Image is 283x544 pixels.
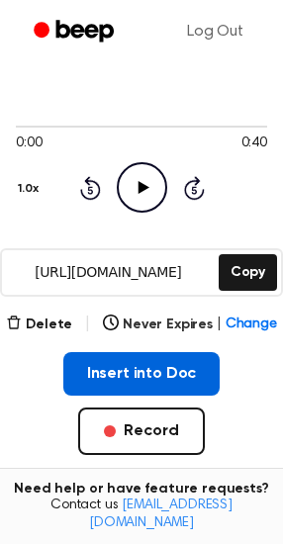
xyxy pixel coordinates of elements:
button: Insert into Doc [63,352,221,396]
span: | [217,315,222,335]
button: Delete [6,315,72,335]
a: Beep [20,13,132,51]
button: 1.0x [16,172,46,206]
span: Contact us [12,498,271,532]
span: Change [226,315,277,335]
span: | [84,313,91,336]
a: [EMAIL_ADDRESS][DOMAIN_NAME] [89,499,233,530]
button: Never Expires|Change [103,315,277,335]
span: 0:40 [241,134,267,154]
button: Copy [219,254,277,291]
button: Record [78,408,204,455]
span: 0:00 [16,134,42,154]
a: Log Out [167,8,263,55]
